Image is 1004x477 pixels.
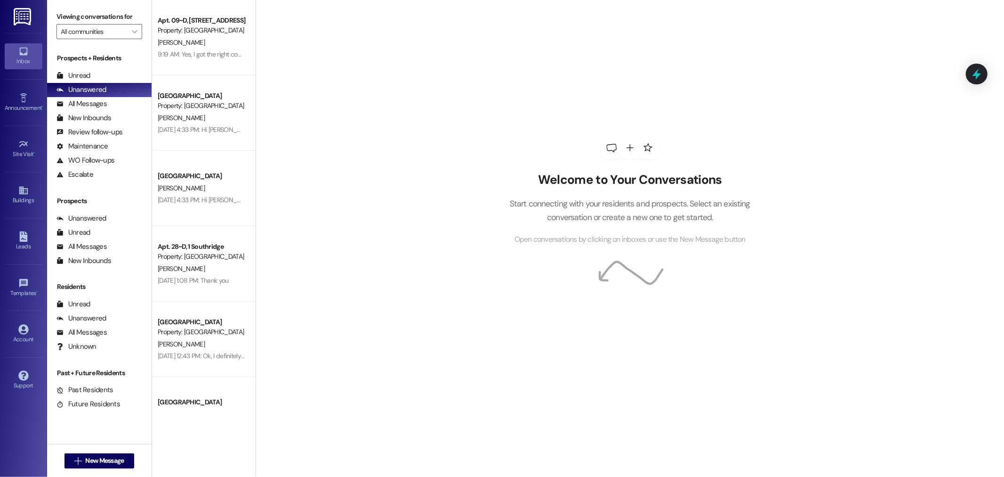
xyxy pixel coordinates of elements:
[56,313,106,323] div: Unanswered
[132,28,137,35] i: 
[56,328,107,337] div: All Messages
[5,368,42,393] a: Support
[158,340,205,348] span: [PERSON_NAME]
[56,85,106,95] div: Unanswered
[158,101,245,111] div: Property: [GEOGRAPHIC_DATA]
[56,242,107,252] div: All Messages
[158,184,205,192] span: [PERSON_NAME]
[158,317,245,327] div: [GEOGRAPHIC_DATA]
[158,352,364,360] div: [DATE] 12:43 PM: Ok, I definitely vacuumed the stairs thoroughly but that's ok
[495,197,764,224] p: Start connecting with your residents and prospects. Select an existing conversation or create a n...
[56,113,111,123] div: New Inbounds
[158,114,205,122] span: [PERSON_NAME]
[5,275,42,301] a: Templates •
[74,457,81,465] i: 
[56,214,106,223] div: Unanswered
[158,410,205,419] span: [PERSON_NAME]
[34,149,35,156] span: •
[47,196,152,206] div: Prospects
[514,234,746,246] span: Open conversations by clicking on inboxes or use the New Message button
[56,228,90,238] div: Unread
[158,327,245,337] div: Property: [GEOGRAPHIC_DATA]
[56,399,120,409] div: Future Residents
[158,171,245,181] div: [GEOGRAPHIC_DATA]
[61,24,127,39] input: All communities
[158,264,205,273] span: [PERSON_NAME]
[495,173,764,188] h2: Welcome to Your Conversations
[5,321,42,347] a: Account
[5,136,42,162] a: Site Visit •
[5,43,42,69] a: Inbox
[158,50,281,58] div: 9:19 AM: Yes, I got the right code from Jonesy
[158,397,245,407] div: [GEOGRAPHIC_DATA]
[5,182,42,208] a: Buildings
[158,276,229,285] div: [DATE] 1:08 PM: Thank you
[56,256,111,266] div: New Inbounds
[56,156,114,165] div: WO Follow-ups
[14,8,33,25] img: ResiDesk Logo
[5,229,42,254] a: Leads
[56,342,96,352] div: Unknown
[56,141,108,151] div: Maintenance
[47,368,152,378] div: Past + Future Residents
[64,453,134,469] button: New Message
[56,127,122,137] div: Review follow-ups
[47,282,152,292] div: Residents
[158,25,245,35] div: Property: [GEOGRAPHIC_DATA]
[56,170,93,180] div: Escalate
[42,103,43,110] span: •
[158,252,245,262] div: Property: [GEOGRAPHIC_DATA]
[47,53,152,63] div: Prospects + Residents
[158,38,205,47] span: [PERSON_NAME]
[56,99,107,109] div: All Messages
[158,91,245,101] div: [GEOGRAPHIC_DATA]
[56,299,90,309] div: Unread
[36,288,38,295] span: •
[56,9,142,24] label: Viewing conversations for
[158,242,245,252] div: Apt. 28~D, 1 Southridge
[158,16,245,25] div: Apt. 09~D, [STREET_ADDRESS]
[85,456,124,466] span: New Message
[56,385,113,395] div: Past Residents
[56,71,90,81] div: Unread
